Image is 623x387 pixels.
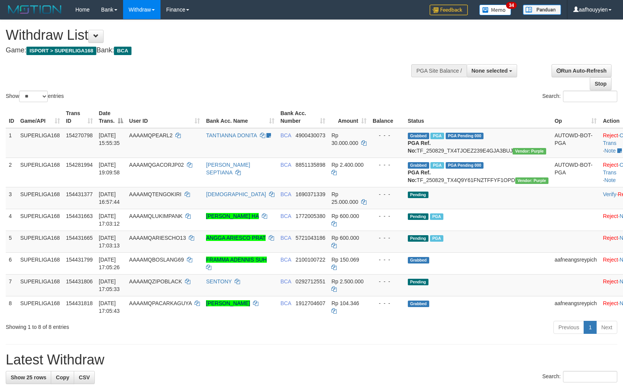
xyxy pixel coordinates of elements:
td: SUPERLIGA168 [17,274,63,296]
a: Note [604,177,616,183]
a: Run Auto-Refresh [552,64,612,77]
span: BCA [281,191,291,197]
label: Search: [542,91,617,102]
span: 154281994 [66,162,93,168]
td: SUPERLIGA168 [17,296,63,318]
span: None selected [472,68,508,74]
a: Reject [603,132,618,138]
div: PGA Site Balance / [411,64,466,77]
input: Search: [563,91,617,102]
span: BCA [281,278,291,285]
td: 4 [6,209,17,231]
div: - - - [373,278,402,285]
td: SUPERLIGA168 [17,158,63,187]
span: Copy 1772005380 to clipboard [295,213,325,219]
span: [DATE] 17:05:26 [99,257,120,270]
th: Balance [370,106,405,128]
span: [DATE] 17:03:12 [99,213,120,227]
span: AAAAMQBOSLANG69 [129,257,184,263]
a: Reject [603,162,618,168]
td: 7 [6,274,17,296]
span: PGA Pending [446,133,484,139]
th: Bank Acc. Number: activate to sort column ascending [277,106,329,128]
span: Pending [408,279,428,285]
span: AAAAMQGACORJP02 [129,162,184,168]
td: 8 [6,296,17,318]
a: Note [604,148,616,154]
label: Show entries [6,91,64,102]
span: Show 25 rows [11,374,46,380]
a: Next [596,321,617,334]
td: AUTOWD-BOT-PGA [552,128,600,158]
img: Button%20Memo.svg [479,5,511,15]
a: ANGGA ARIESCO PRAT [206,235,266,241]
div: Showing 1 to 8 of 8 entries [6,320,254,331]
span: BCA [281,235,291,241]
span: BCA [281,132,291,138]
span: Copy 0292712551 to clipboard [295,278,325,285]
a: [DEMOGRAPHIC_DATA] [206,191,266,197]
a: Previous [553,321,584,334]
td: SUPERLIGA168 [17,252,63,274]
td: TF_250829_TX4Q9Y61FNZTFFYF1OPD [405,158,552,187]
span: Copy 4900430073 to clipboard [295,132,325,138]
th: ID [6,106,17,128]
th: Op: activate to sort column ascending [552,106,600,128]
th: User ID: activate to sort column ascending [126,106,203,128]
span: 154431377 [66,191,93,197]
a: [PERSON_NAME] [206,300,250,306]
span: Rp 2.400.000 [331,162,363,168]
a: SENTONY [206,278,232,285]
span: Copy 1912704607 to clipboard [295,300,325,306]
div: - - - [373,212,402,220]
span: AAAAMQARIESCHO13 [129,235,186,241]
span: [DATE] 16:57:44 [99,191,120,205]
th: Status [405,106,552,128]
label: Search: [542,371,617,382]
select: Showentries [19,91,48,102]
a: Reject [603,235,618,241]
th: Bank Acc. Name: activate to sort column ascending [203,106,277,128]
span: Rp 104.346 [331,300,359,306]
div: - - - [373,161,402,169]
span: AAAAMQTENGOKIRI [129,191,182,197]
div: - - - [373,299,402,307]
td: aafneangsreypich [552,296,600,318]
h1: Withdraw List [6,28,408,43]
span: Rp 25.000.000 [331,191,358,205]
span: [DATE] 15:55:35 [99,132,120,146]
span: Copy [56,374,69,380]
span: 154431663 [66,213,93,219]
span: 154431799 [66,257,93,263]
img: panduan.png [523,5,561,15]
span: [DATE] 17:05:33 [99,278,120,292]
span: Copy 2100100722 to clipboard [295,257,325,263]
a: Reject [603,257,618,263]
span: BCA [281,300,291,306]
span: Vendor URL: https://trx4.1velocity.biz [513,148,546,154]
div: - - - [373,234,402,242]
span: BCA [281,257,291,263]
span: [DATE] 17:03:13 [99,235,120,249]
td: SUPERLIGA168 [17,231,63,252]
input: Search: [563,371,617,382]
span: 154431665 [66,235,93,241]
th: Trans ID: activate to sort column ascending [63,106,96,128]
a: FRAMMA ADENNIS SUH [206,257,267,263]
a: 1 [584,321,597,334]
span: Rp 150.069 [331,257,359,263]
span: Copy 1690371339 to clipboard [295,191,325,197]
span: AAAAMQLUKIMPANK [129,213,183,219]
a: Reject [603,300,618,306]
th: Amount: activate to sort column ascending [328,106,370,128]
td: TF_250829_TX4TJOEZ239E4GJA3BUJ [405,128,552,158]
a: Reject [603,278,618,285]
span: Marked by aafnonsreyleab [430,162,444,169]
button: None selected [467,64,518,77]
span: PGA Pending [446,162,484,169]
a: Show 25 rows [6,371,51,384]
h4: Game: Bank: [6,47,408,54]
span: Pending [408,213,428,220]
span: 34 [506,2,516,9]
td: AUTOWD-BOT-PGA [552,158,600,187]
